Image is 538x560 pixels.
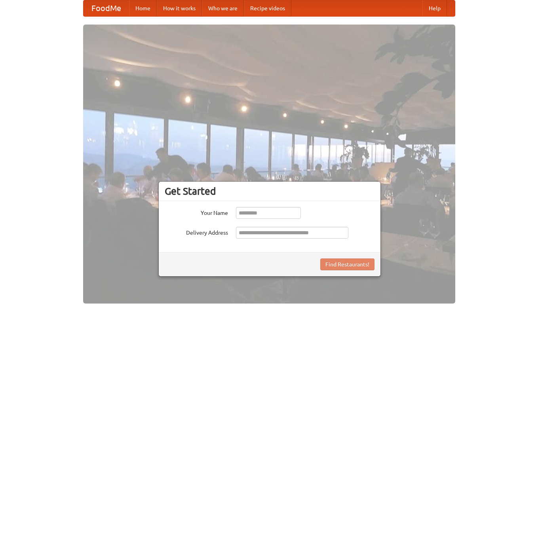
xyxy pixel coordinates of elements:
[320,258,375,270] button: Find Restaurants!
[244,0,291,16] a: Recipe videos
[202,0,244,16] a: Who we are
[422,0,447,16] a: Help
[129,0,157,16] a: Home
[157,0,202,16] a: How it works
[165,185,375,197] h3: Get Started
[165,207,228,217] label: Your Name
[165,227,228,237] label: Delivery Address
[84,0,129,16] a: FoodMe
